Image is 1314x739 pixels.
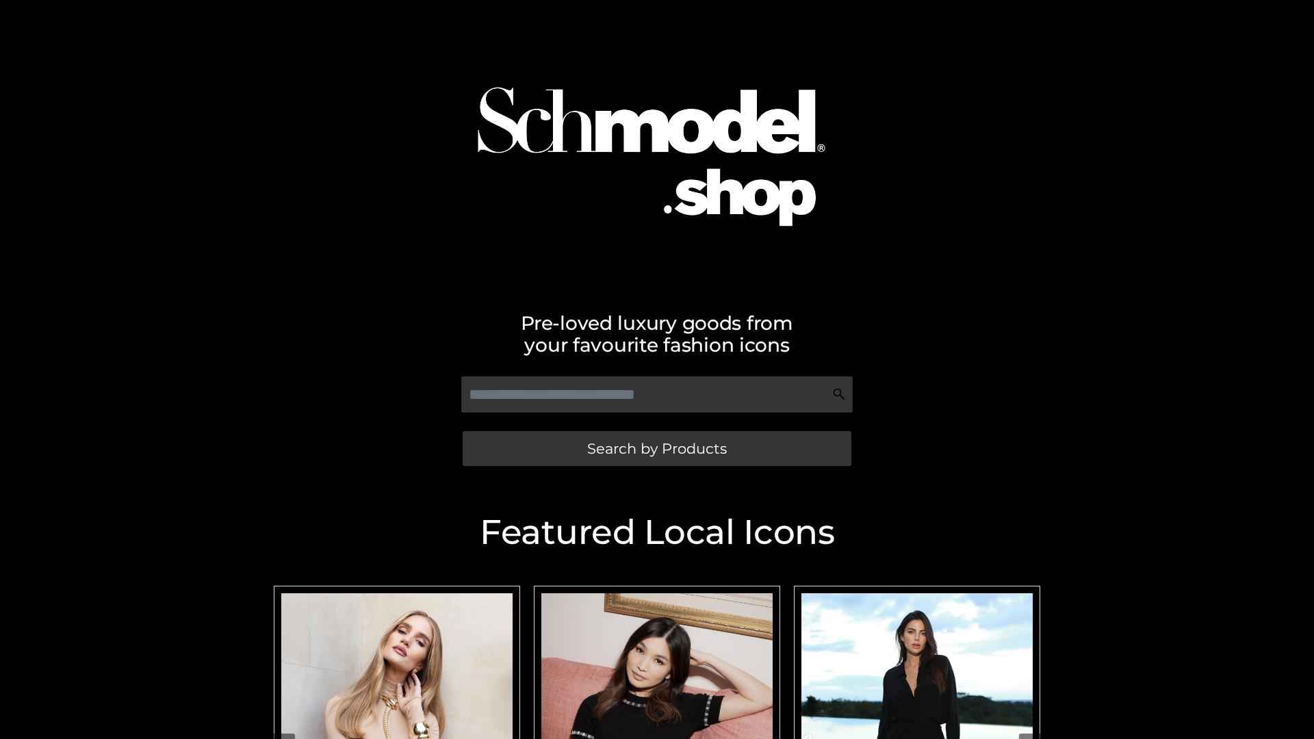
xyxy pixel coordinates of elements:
h2: Featured Local Icons​ [267,515,1047,549]
a: Search by Products [463,431,851,466]
span: Search by Products [587,441,727,456]
h2: Pre-loved luxury goods from your favourite fashion icons [267,312,1047,356]
img: Search Icon [832,387,846,401]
